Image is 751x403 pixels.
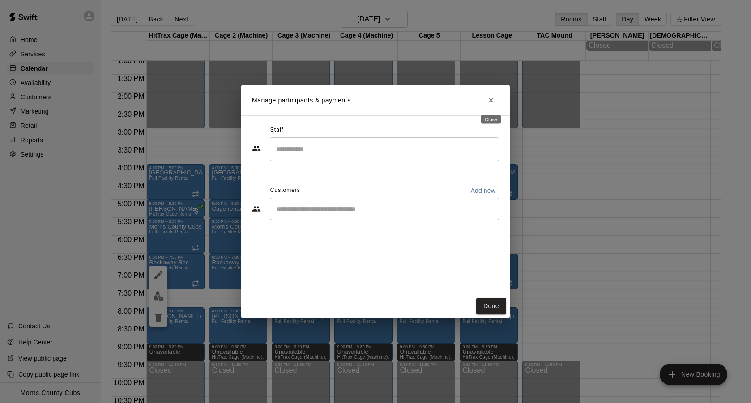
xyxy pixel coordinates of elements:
[483,92,499,108] button: Close
[470,186,495,195] p: Add new
[252,204,261,213] svg: Customers
[252,144,261,153] svg: Staff
[270,123,283,137] span: Staff
[270,137,499,161] div: Search staff
[270,198,499,220] div: Start typing to search customers...
[270,183,300,198] span: Customers
[481,115,501,124] div: Close
[467,183,499,198] button: Add new
[252,96,351,105] p: Manage participants & payments
[476,298,506,314] button: Done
